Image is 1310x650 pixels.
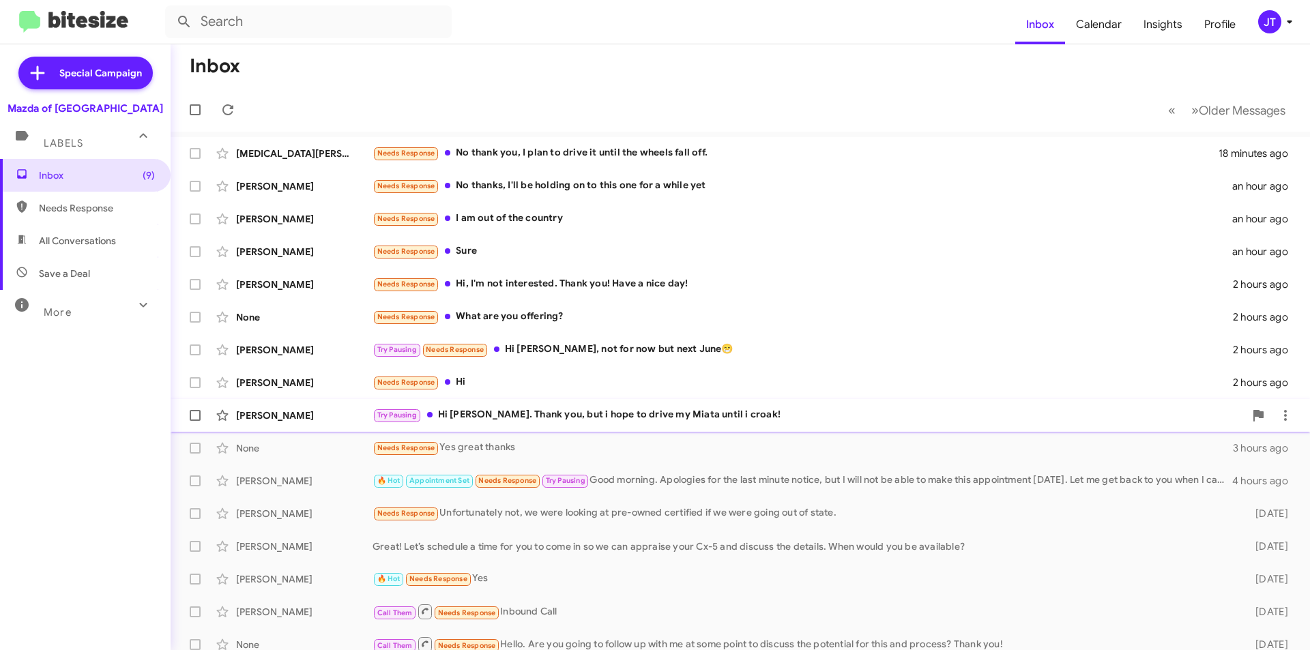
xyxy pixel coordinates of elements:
div: Hi [PERSON_NAME], not for now but next June😁 [373,342,1233,357]
span: Call Them [377,641,413,650]
div: 2 hours ago [1233,343,1299,357]
div: Hi [PERSON_NAME]. Thank you, but i hope to drive my Miata until i croak! [373,407,1244,423]
span: Needs Response [438,641,496,650]
span: Try Pausing [377,411,417,419]
span: Needs Response [377,312,435,321]
div: Hi [373,374,1233,390]
span: » [1191,102,1199,119]
span: Needs Response [377,149,435,158]
span: Labels [44,137,83,149]
span: All Conversations [39,234,116,248]
div: No thank you, I plan to drive it until the wheels fall off. [373,145,1219,161]
span: 🔥 Hot [377,574,401,583]
nav: Page navigation example [1161,96,1294,124]
div: an hour ago [1232,179,1299,193]
input: Search [165,5,452,38]
div: What are you offering? [373,309,1233,325]
div: I am out of the country [373,211,1232,226]
div: [DATE] [1234,540,1299,553]
span: Needs Response [39,201,155,215]
span: Needs Response [377,181,435,190]
button: JT [1247,10,1295,33]
div: Yes great thanks [373,440,1233,456]
a: Inbox [1015,5,1065,44]
div: Hi, I'm not interested. Thank you! Have a nice day! [373,276,1233,292]
span: Special Campaign [59,66,142,80]
span: (9) [143,168,155,182]
button: Previous [1160,96,1184,124]
div: [PERSON_NAME] [236,474,373,488]
div: Great! Let’s schedule a time for you to come in so we can appraise your Cx-5 and discuss the deta... [373,540,1234,553]
span: Needs Response [438,608,496,617]
div: [MEDICAL_DATA][PERSON_NAME] [236,147,373,160]
div: [PERSON_NAME] [236,605,373,619]
div: Sure [373,243,1232,259]
span: 🔥 Hot [377,476,401,485]
div: Good morning. Apologies for the last minute notice, but I will not be able to make this appointme... [373,473,1232,488]
div: 3 hours ago [1233,441,1299,455]
a: Calendar [1065,5,1133,44]
div: [PERSON_NAME] [236,212,373,226]
span: Needs Response [478,476,536,485]
span: Needs Response [377,443,435,452]
a: Special Campaign [18,57,153,89]
div: [DATE] [1234,572,1299,586]
div: [DATE] [1234,507,1299,520]
div: No thanks, I'll be holding on to this one for a while yet [373,178,1232,194]
a: Profile [1193,5,1247,44]
span: Needs Response [409,574,467,583]
span: Needs Response [377,378,435,387]
div: 2 hours ago [1233,376,1299,389]
button: Next [1183,96,1294,124]
span: Try Pausing [546,476,585,485]
div: [PERSON_NAME] [236,409,373,422]
span: Save a Deal [39,267,90,280]
span: « [1168,102,1176,119]
div: [PERSON_NAME] [236,507,373,520]
span: More [44,306,72,319]
span: Appointment Set [409,476,469,485]
div: [PERSON_NAME] [236,540,373,553]
div: 2 hours ago [1233,278,1299,291]
div: [PERSON_NAME] [236,278,373,291]
span: Inbox [39,168,155,182]
div: [PERSON_NAME] [236,343,373,357]
span: Try Pausing [377,345,417,354]
h1: Inbox [190,55,240,77]
div: None [236,441,373,455]
div: [PERSON_NAME] [236,376,373,389]
span: Call Them [377,608,413,617]
div: Unfortunately not, we were looking at pre-owned certified if we were going out of state. [373,505,1234,521]
div: [PERSON_NAME] [236,572,373,586]
div: an hour ago [1232,245,1299,258]
span: Needs Response [377,247,435,256]
span: Needs Response [377,509,435,518]
div: [PERSON_NAME] [236,179,373,193]
div: JT [1258,10,1281,33]
div: [DATE] [1234,605,1299,619]
div: Inbound Call [373,603,1234,620]
span: Needs Response [426,345,484,354]
span: Needs Response [377,280,435,289]
div: Yes [373,571,1234,587]
div: [PERSON_NAME] [236,245,373,258]
span: Older Messages [1199,103,1285,118]
div: 4 hours ago [1232,474,1299,488]
div: None [236,310,373,324]
div: an hour ago [1232,212,1299,226]
span: Needs Response [377,214,435,223]
div: Mazda of [GEOGRAPHIC_DATA] [8,102,163,115]
div: 18 minutes ago [1219,147,1299,160]
div: 2 hours ago [1233,310,1299,324]
a: Insights [1133,5,1193,44]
